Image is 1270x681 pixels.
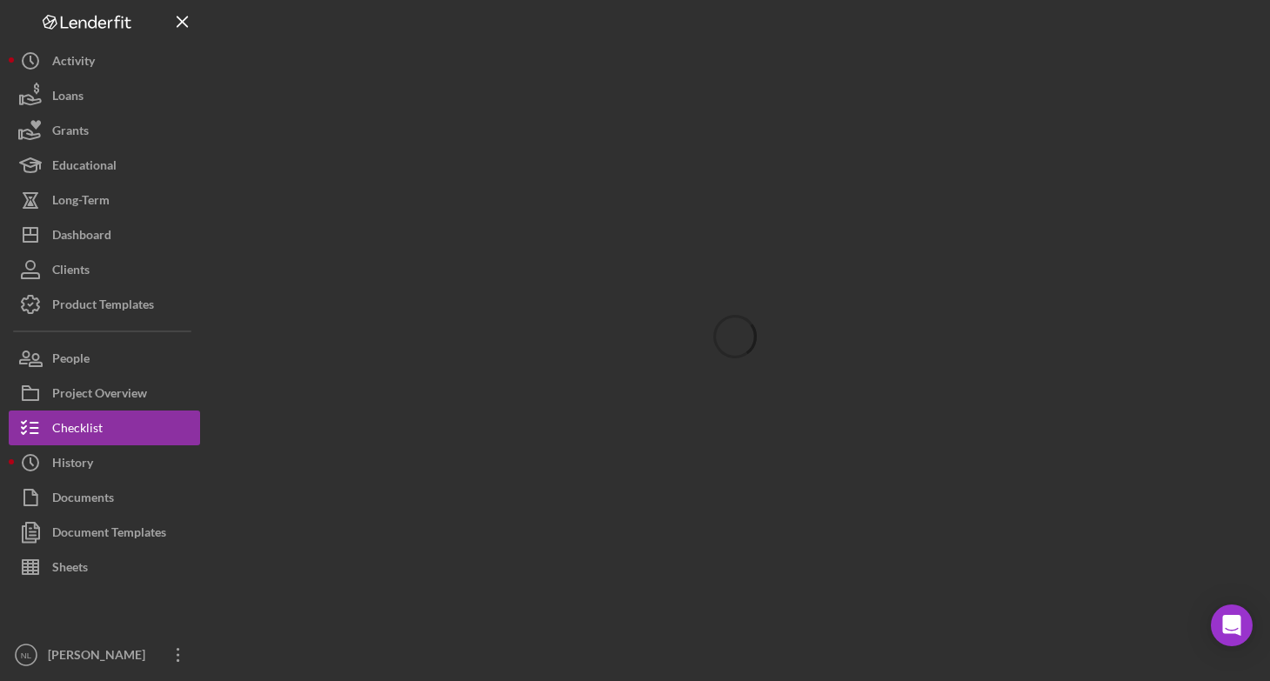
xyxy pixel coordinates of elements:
button: History [9,445,200,480]
div: People [52,341,90,380]
div: Sheets [52,550,88,589]
div: Educational [52,148,117,187]
button: Activity [9,43,200,78]
button: Documents [9,480,200,515]
div: Product Templates [52,287,154,326]
div: Long-Term [52,183,110,222]
div: Documents [52,480,114,519]
button: Document Templates [9,515,200,550]
div: Clients [52,252,90,291]
div: Dashboard [52,217,111,257]
button: Loans [9,78,200,113]
button: Sheets [9,550,200,584]
div: History [52,445,93,484]
button: Long-Term [9,183,200,217]
text: NL [21,651,32,660]
div: Open Intercom Messenger [1211,604,1253,646]
button: Dashboard [9,217,200,252]
button: Project Overview [9,376,200,411]
div: Loans [52,78,84,117]
button: People [9,341,200,376]
button: Grants [9,113,200,148]
button: NL[PERSON_NAME] [9,638,200,672]
div: [PERSON_NAME] [43,638,157,677]
button: Clients [9,252,200,287]
div: Document Templates [52,515,166,554]
div: Project Overview [52,376,147,415]
div: Activity [52,43,95,83]
button: Product Templates [9,287,200,322]
button: Educational [9,148,200,183]
div: Grants [52,113,89,152]
button: Checklist [9,411,200,445]
div: Checklist [52,411,103,450]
